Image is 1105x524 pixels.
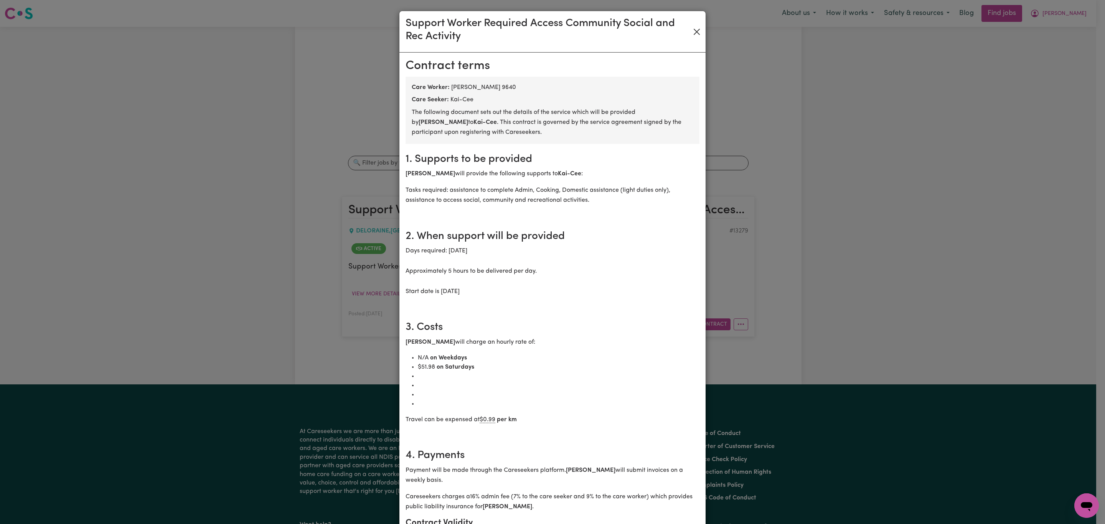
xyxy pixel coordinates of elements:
[419,119,468,125] b: [PERSON_NAME]
[406,169,699,179] p: will provide the following supports to :
[412,83,693,92] div: [PERSON_NAME] 9640
[412,84,450,91] b: Care Worker:
[473,119,497,125] b: Kai-Cee
[412,97,449,103] b: Care Seeker:
[406,230,699,243] h2: 2. When support will be provided
[418,355,429,361] span: N/A
[566,467,615,473] b: [PERSON_NAME]
[406,339,455,345] b: [PERSON_NAME]
[406,153,699,166] h2: 1. Supports to be provided
[418,364,435,370] span: $ 51.98
[691,26,703,38] button: Close
[406,185,699,206] p: Tasks required: assistance to complete Admin, Cooking, Domestic assistance (light duties only), a...
[406,171,455,177] b: [PERSON_NAME]
[406,449,699,462] h2: 4. Payments
[437,364,474,370] b: on Saturdays
[406,492,699,512] p: Careseekers charges a 16 % admin fee ( 7 % to the care seeker and 9% to the care worker) which pr...
[406,246,699,297] p: Days required: [DATE] Approximately 5 hours to be delivered per day. Start date is [DATE]
[406,337,699,347] p: will charge an hourly rate of:
[406,321,699,334] h2: 3. Costs
[406,59,699,73] h2: Contract terms
[412,107,693,138] p: The following document sets out the details of the service which will be provided by to . This co...
[406,17,691,43] h3: Support Worker Required Access Community Social and Rec Activity
[483,504,532,510] b: [PERSON_NAME]
[480,417,495,423] span: $ 0.99
[430,355,467,361] b: on Weekdays
[558,171,581,177] b: Kai-Cee
[497,417,517,423] b: per km
[1074,493,1099,518] iframe: Button to launch messaging window, conversation in progress
[406,415,699,425] p: Travel can be expensed at
[406,465,699,486] p: Payment will be made through the Careseekers platform. will submit invoices on a weekly basis.
[412,95,693,104] div: Kai-Cee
